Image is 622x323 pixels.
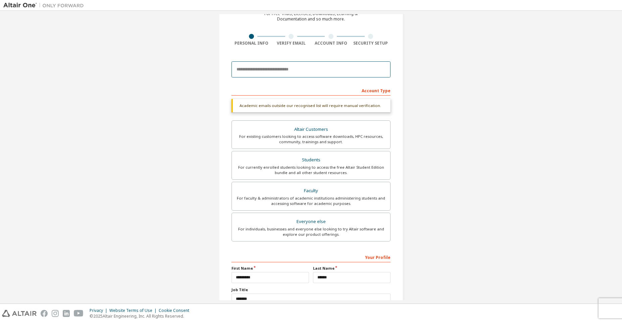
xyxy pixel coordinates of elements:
label: Last Name [313,266,391,271]
div: Account Type [231,85,391,96]
div: For existing customers looking to access software downloads, HPC resources, community, trainings ... [236,134,386,145]
div: Verify Email [271,41,311,46]
div: Altair Customers [236,125,386,134]
div: For Free Trials, Licenses, Downloads, Learning & Documentation and so much more. [264,11,358,22]
div: Website Terms of Use [109,308,159,313]
img: linkedin.svg [63,310,70,317]
div: For currently enrolled students looking to access the free Altair Student Edition bundle and all ... [236,165,386,175]
label: Job Title [231,287,391,292]
div: Academic emails outside our recognised list will require manual verification. [231,99,391,112]
div: Personal Info [231,41,271,46]
img: altair_logo.svg [2,310,37,317]
div: Faculty [236,186,386,196]
div: Account Info [311,41,351,46]
div: Security Setup [351,41,391,46]
div: Students [236,155,386,165]
div: For individuals, businesses and everyone else looking to try Altair software and explore our prod... [236,226,386,237]
label: First Name [231,266,309,271]
div: For faculty & administrators of academic institutions administering students and accessing softwa... [236,196,386,206]
img: instagram.svg [52,310,59,317]
p: © 2025 Altair Engineering, Inc. All Rights Reserved. [90,313,193,319]
div: Everyone else [236,217,386,226]
div: Cookie Consent [159,308,193,313]
div: Your Profile [231,252,391,262]
img: Altair One [3,2,87,9]
img: youtube.svg [74,310,84,317]
img: facebook.svg [41,310,48,317]
div: Privacy [90,308,109,313]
